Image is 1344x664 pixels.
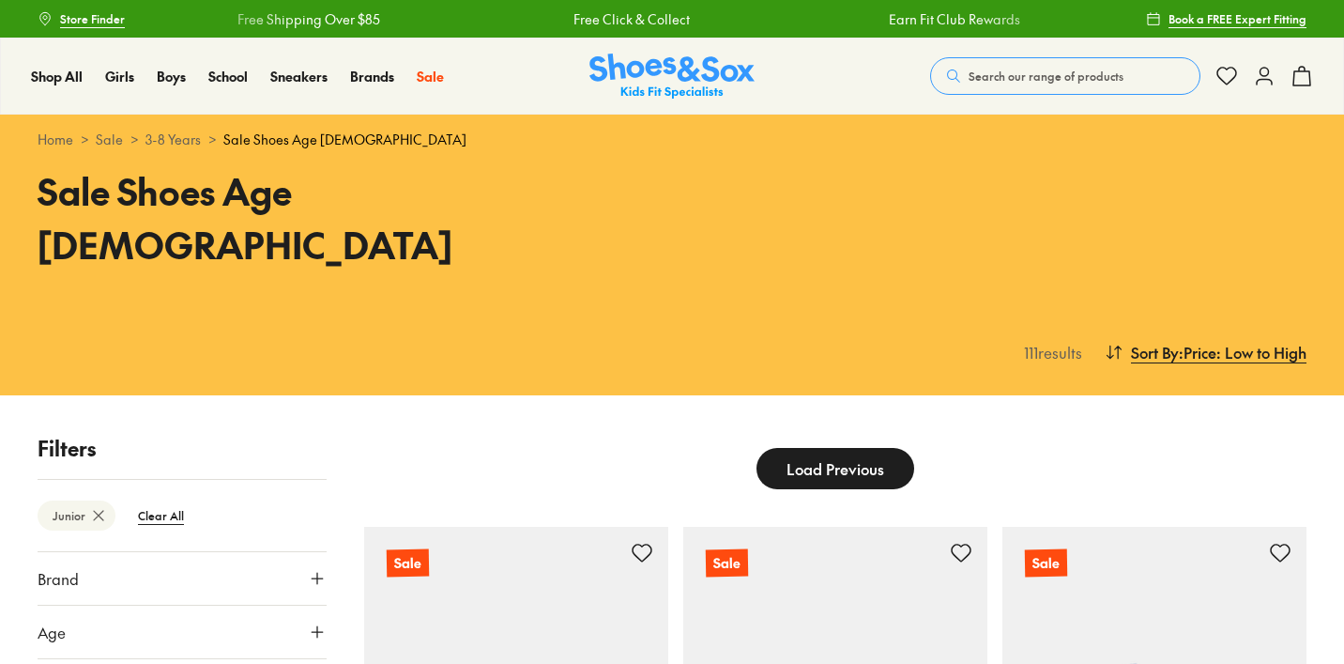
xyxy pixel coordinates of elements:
[589,54,755,100] a: Shoes & Sox
[417,67,444,85] span: Sale
[270,67,328,85] span: Sneakers
[756,448,914,489] button: Load Previous
[387,549,429,578] p: Sale
[888,9,1019,29] a: Earn Fit Club Rewards
[208,67,248,85] span: School
[1168,10,1306,27] span: Book a FREE Expert Fitting
[38,433,327,464] p: Filters
[208,67,248,86] a: School
[60,10,125,27] span: Store Finder
[96,130,123,149] a: Sale
[969,68,1123,85] span: Search our range of products
[350,67,394,86] a: Brands
[38,2,125,36] a: Store Finder
[589,54,755,100] img: SNS_Logo_Responsive.svg
[237,9,379,29] a: Free Shipping Over $85
[38,621,66,643] span: Age
[787,457,884,480] span: Load Previous
[706,549,748,578] p: Sale
[270,67,328,86] a: Sneakers
[38,130,1306,149] div: > > >
[930,57,1200,95] button: Search our range of products
[1179,341,1306,363] span: : Price: Low to High
[105,67,134,85] span: Girls
[38,501,115,531] btn: Junior
[157,67,186,86] a: Boys
[573,9,689,29] a: Free Click & Collect
[157,67,186,85] span: Boys
[417,67,444,86] a: Sale
[223,130,466,149] span: Sale Shoes Age [DEMOGRAPHIC_DATA]
[38,552,327,605] button: Brand
[1105,332,1306,373] button: Sort By:Price: Low to High
[1016,341,1082,363] p: 111 results
[123,499,199,533] btn: Clear All
[145,130,201,149] a: 3-8 Years
[38,606,327,658] button: Age
[1131,341,1179,363] span: Sort By
[19,538,94,608] iframe: Gorgias live chat messenger
[1025,549,1067,578] p: Sale
[38,130,73,149] a: Home
[350,67,394,85] span: Brands
[105,67,134,86] a: Girls
[31,67,83,86] a: Shop All
[1146,2,1306,36] a: Book a FREE Expert Fitting
[38,164,649,271] h1: Sale Shoes Age [DEMOGRAPHIC_DATA]
[31,67,83,85] span: Shop All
